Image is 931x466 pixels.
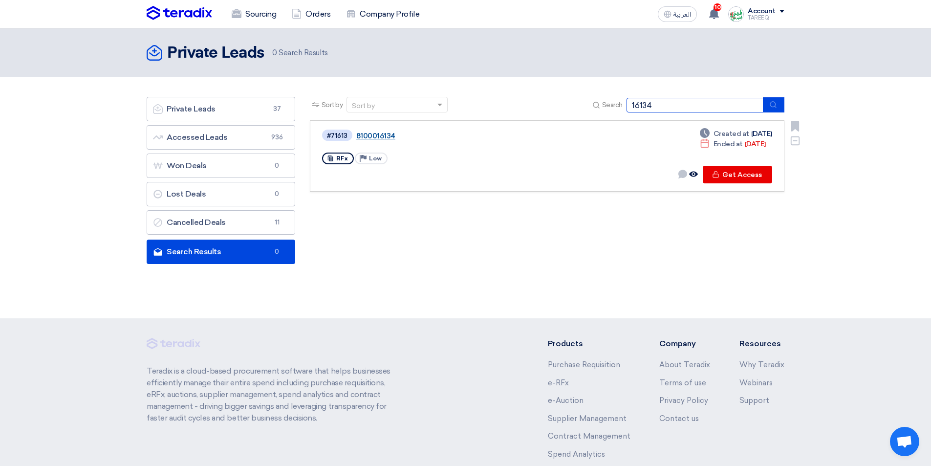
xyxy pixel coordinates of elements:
a: Spend Analytics [548,450,605,459]
a: Contact us [659,414,699,423]
span: 0 [272,48,277,57]
span: Low [369,155,382,162]
span: 10 [714,3,721,11]
span: Search Results [272,47,328,59]
li: Products [548,338,630,350]
img: Teradix logo [147,6,212,21]
li: Company [659,338,710,350]
a: Purchase Requisition [548,360,620,369]
h2: Private Leads [167,44,264,63]
button: Get Access [703,166,772,183]
div: Open chat [890,427,919,456]
span: Search [602,100,623,110]
span: RFx [336,155,348,162]
a: Why Teradix [739,360,784,369]
li: Resources [739,338,784,350]
a: Privacy Policy [659,396,708,405]
a: Won Deals0 [147,154,295,178]
div: TAREEQ [748,15,784,21]
a: e-RFx [548,378,569,387]
a: Contract Management [548,432,630,441]
a: Search Results0 [147,240,295,264]
div: Sort by [352,101,375,111]
div: [DATE] [700,139,766,149]
span: Created at [714,129,749,139]
a: Lost Deals0 [147,182,295,206]
span: Sort by [322,100,343,110]
span: Ended at [714,139,743,149]
span: 936 [271,133,283,142]
a: 8100016134 [356,132,601,140]
a: Cancelled Deals11 [147,210,295,235]
span: 37 [271,104,283,114]
a: Accessed Leads936 [147,125,295,150]
span: 0 [271,247,283,257]
div: [DATE] [700,129,772,139]
a: Webinars [739,378,773,387]
div: Account [748,7,776,16]
span: 0 [271,161,283,171]
a: Company Profile [338,3,427,25]
a: Sourcing [224,3,284,25]
a: Support [739,396,769,405]
img: Screenshot___1727703618088.png [728,6,744,22]
span: 0 [271,189,283,199]
a: About Teradix [659,360,710,369]
p: Teradix is a cloud-based procurement software that helps businesses efficiently manage their enti... [147,365,402,424]
span: العربية [673,11,691,18]
div: #71613 [327,133,347,139]
a: Private Leads37 [147,97,295,121]
button: العربية [658,6,697,22]
a: e-Auction [548,396,584,405]
a: Terms of use [659,378,706,387]
a: Orders [284,3,338,25]
span: 11 [271,218,283,227]
a: Supplier Management [548,414,627,423]
input: Search by title or reference number [627,98,763,112]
